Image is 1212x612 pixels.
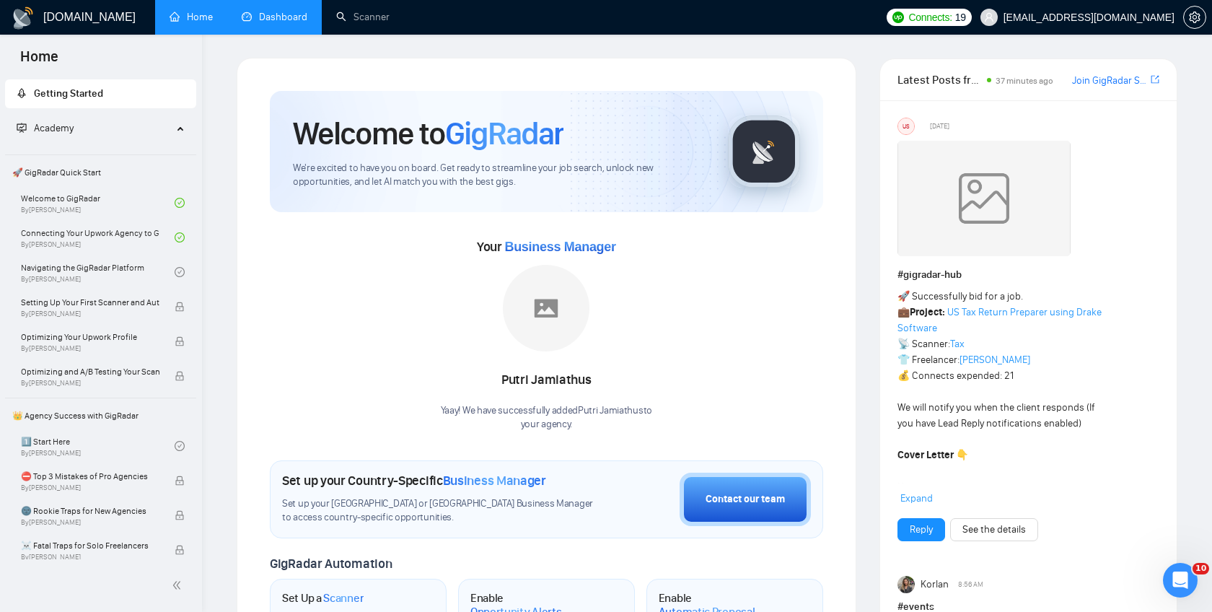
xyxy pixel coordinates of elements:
span: We're excited to have you on board. Get ready to streamline your job search, unlock new opportuni... [293,162,705,189]
div: Putri Jamiathus [441,368,652,393]
span: Setting Up Your First Scanner and Auto-Bidder [21,295,159,310]
span: Business Manager [504,240,615,254]
span: check-circle [175,232,185,242]
a: Reply [910,522,933,538]
a: searchScanner [336,11,390,23]
span: GigRadar Automation [270,556,392,572]
span: lock [175,336,185,346]
span: Your [477,239,616,255]
a: Navigating the GigRadar PlatformBy[PERSON_NAME] [21,256,175,288]
span: ⛔ Top 3 Mistakes of Pro Agencies [21,469,159,484]
button: See the details [950,518,1038,541]
span: By [PERSON_NAME] [21,484,159,492]
span: lock [175,302,185,312]
img: weqQh+iSagEgQAAAABJRU5ErkJggg== [897,141,1071,256]
span: Optimizing Your Upwork Profile [21,330,159,344]
span: export [1151,74,1159,85]
span: 👑 Agency Success with GigRadar [6,401,195,430]
span: By [PERSON_NAME] [21,344,159,353]
span: Optimizing and A/B Testing Your Scanner for Better Results [21,364,159,379]
div: Yaay! We have successfully added Putri Jamiathus to [441,404,652,432]
span: lock [175,545,185,555]
span: Korlan [921,577,949,593]
span: Latest Posts from the GigRadar Community [897,71,983,89]
a: 1️⃣ Start HereBy[PERSON_NAME] [21,430,175,462]
span: By [PERSON_NAME] [21,379,159,388]
a: Welcome to GigRadarBy[PERSON_NAME] [21,187,175,219]
span: [DATE] [930,120,949,133]
h1: Set Up a [282,591,364,606]
a: US Tax Return Preparer using Drake Software [897,306,1102,334]
li: Getting Started [5,79,196,108]
strong: Cover Letter 👇 [897,449,968,461]
span: Business Manager [443,473,546,489]
span: 10 [1193,563,1209,574]
span: ☠️ Fatal Traps for Solo Freelancers [21,538,159,553]
h1: # gigradar-hub [897,267,1159,283]
span: check-circle [175,198,185,208]
span: rocket [17,88,27,98]
img: upwork-logo.png [892,12,904,23]
span: 🚀 GigRadar Quick Start [6,158,195,187]
img: logo [12,6,35,30]
strong: Project: [910,306,945,318]
span: 8:56 AM [958,578,983,591]
iframe: Intercom live chat [1163,563,1198,598]
img: placeholder.png [503,265,589,351]
span: Expand [900,492,933,504]
span: lock [175,510,185,520]
a: [PERSON_NAME] [959,354,1030,366]
div: US [898,118,914,134]
span: 19 [955,9,966,25]
h1: Welcome to [293,114,563,153]
span: lock [175,371,185,381]
span: check-circle [175,441,185,451]
span: Academy [17,122,74,134]
button: setting [1183,6,1206,29]
img: gigradar-logo.png [728,115,800,188]
span: 37 minutes ago [996,76,1053,86]
span: Home [9,46,70,76]
span: check-circle [175,267,185,277]
span: Set up your [GEOGRAPHIC_DATA] or [GEOGRAPHIC_DATA] Business Manager to access country-specific op... [282,497,600,525]
h1: Set up your Country-Specific [282,473,546,489]
span: By [PERSON_NAME] [21,518,159,527]
span: By [PERSON_NAME] [21,310,159,318]
img: Korlan [897,576,915,593]
span: Scanner [323,591,364,606]
span: Getting Started [34,87,103,100]
a: Tax [950,338,965,350]
a: export [1151,73,1159,87]
a: Join GigRadar Slack Community [1072,73,1148,89]
button: Contact our team [680,473,811,526]
span: By [PERSON_NAME] [21,553,159,561]
span: setting [1184,12,1206,23]
span: GigRadar [445,114,563,153]
a: homeHome [170,11,213,23]
a: Connecting Your Upwork Agency to GigRadarBy[PERSON_NAME] [21,222,175,253]
span: user [984,12,994,22]
span: double-left [172,578,186,593]
button: Reply [897,518,945,541]
a: dashboardDashboard [242,11,307,23]
div: Contact our team [706,491,785,507]
span: Connects: [908,9,952,25]
span: 🌚 Rookie Traps for New Agencies [21,504,159,518]
span: lock [175,476,185,486]
span: fund-projection-screen [17,123,27,133]
a: See the details [962,522,1026,538]
a: setting [1183,12,1206,23]
span: Academy [34,122,74,134]
p: your agency . [441,418,652,432]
